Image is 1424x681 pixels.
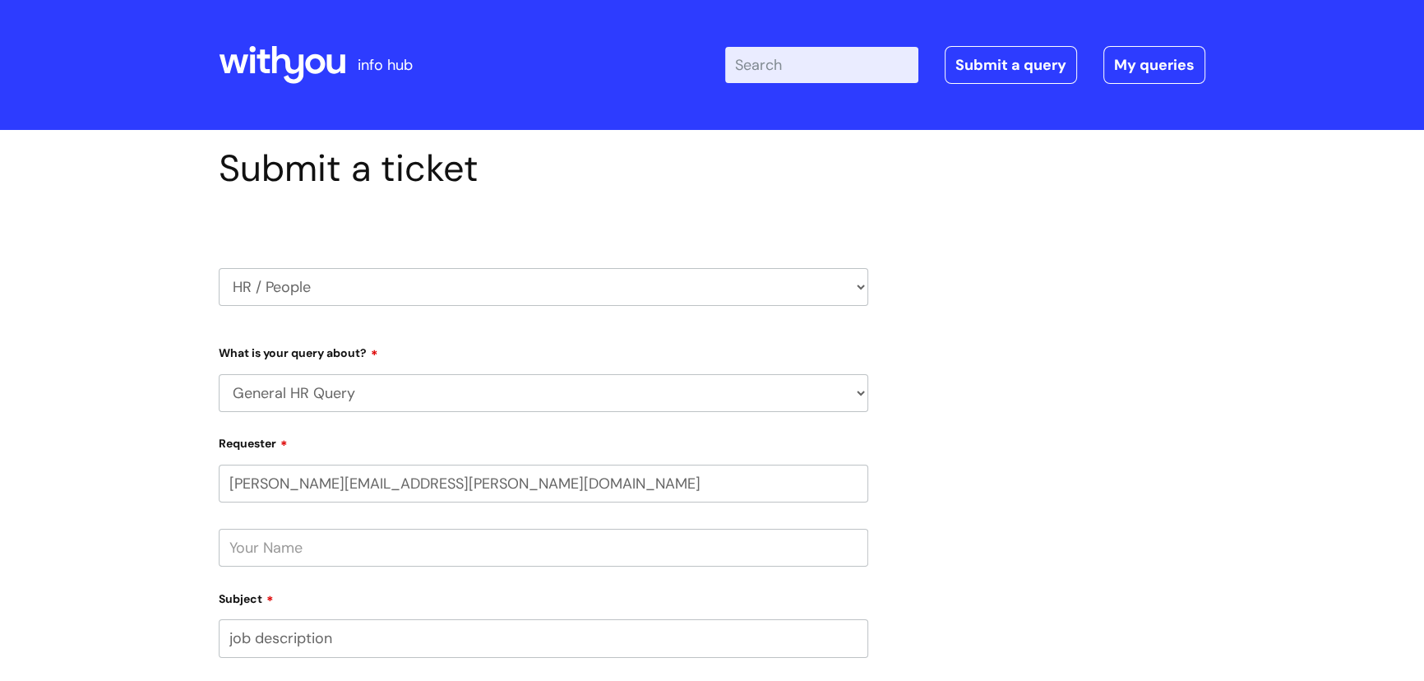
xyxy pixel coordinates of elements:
input: Your Name [219,529,868,567]
label: Subject [219,586,868,606]
input: Email [219,465,868,503]
a: My queries [1103,46,1205,84]
input: Search [725,47,918,83]
label: What is your query about? [219,340,868,360]
p: info hub [358,52,413,78]
h1: Submit a ticket [219,146,868,191]
a: Submit a query [945,46,1077,84]
label: Requester [219,431,868,451]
